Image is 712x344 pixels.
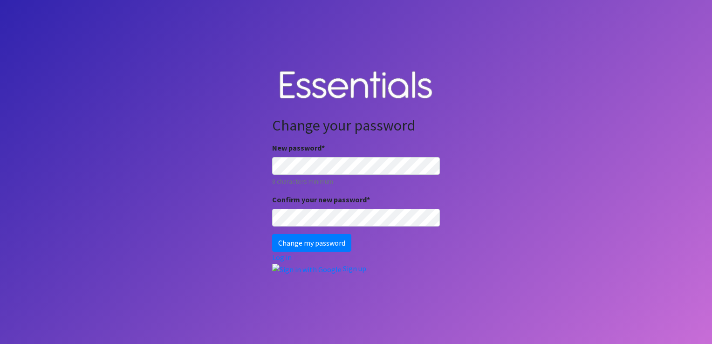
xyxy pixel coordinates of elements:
a: Log in [272,253,292,262]
abbr: required [367,195,370,204]
h2: Change your password [272,117,440,134]
input: Change my password [272,234,351,252]
abbr: required [322,143,325,152]
small: 8 characters minimum [272,177,440,186]
label: Confirm your new password [272,194,370,205]
label: New password [272,142,325,153]
img: Human Essentials [272,62,440,110]
img: Sign in with Google [272,264,342,275]
a: Sign up [343,264,366,273]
